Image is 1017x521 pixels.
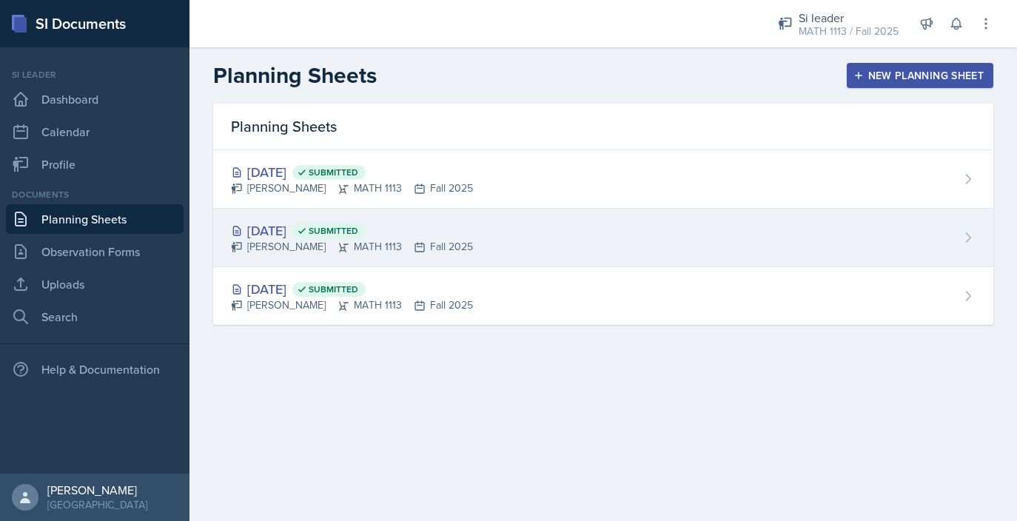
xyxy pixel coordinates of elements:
div: [PERSON_NAME] MATH 1113 Fall 2025 [231,298,473,313]
a: Uploads [6,269,184,299]
div: Help & Documentation [6,354,184,384]
a: [DATE] Submitted [PERSON_NAME]MATH 1113Fall 2025 [213,209,993,267]
div: MATH 1113 / Fall 2025 [799,24,899,39]
div: [DATE] [231,279,473,299]
a: Profile [6,149,184,179]
a: Observation Forms [6,237,184,266]
div: Si leader [6,68,184,81]
span: Submitted [309,167,358,178]
div: [PERSON_NAME] [47,483,147,497]
h2: Planning Sheets [213,62,377,89]
a: [DATE] Submitted [PERSON_NAME]MATH 1113Fall 2025 [213,150,993,209]
div: [DATE] [231,162,473,182]
div: Documents [6,188,184,201]
div: [PERSON_NAME] MATH 1113 Fall 2025 [231,181,473,196]
a: Calendar [6,117,184,147]
div: Si leader [799,9,899,27]
div: [DATE] [231,221,473,241]
button: New Planning Sheet [847,63,993,88]
a: [DATE] Submitted [PERSON_NAME]MATH 1113Fall 2025 [213,267,993,325]
a: Search [6,302,184,332]
div: Planning Sheets [213,104,993,150]
span: Submitted [309,225,358,237]
a: Dashboard [6,84,184,114]
a: Planning Sheets [6,204,184,234]
span: Submitted [309,283,358,295]
div: New Planning Sheet [856,70,984,81]
div: [GEOGRAPHIC_DATA] [47,497,147,512]
div: [PERSON_NAME] MATH 1113 Fall 2025 [231,239,473,255]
